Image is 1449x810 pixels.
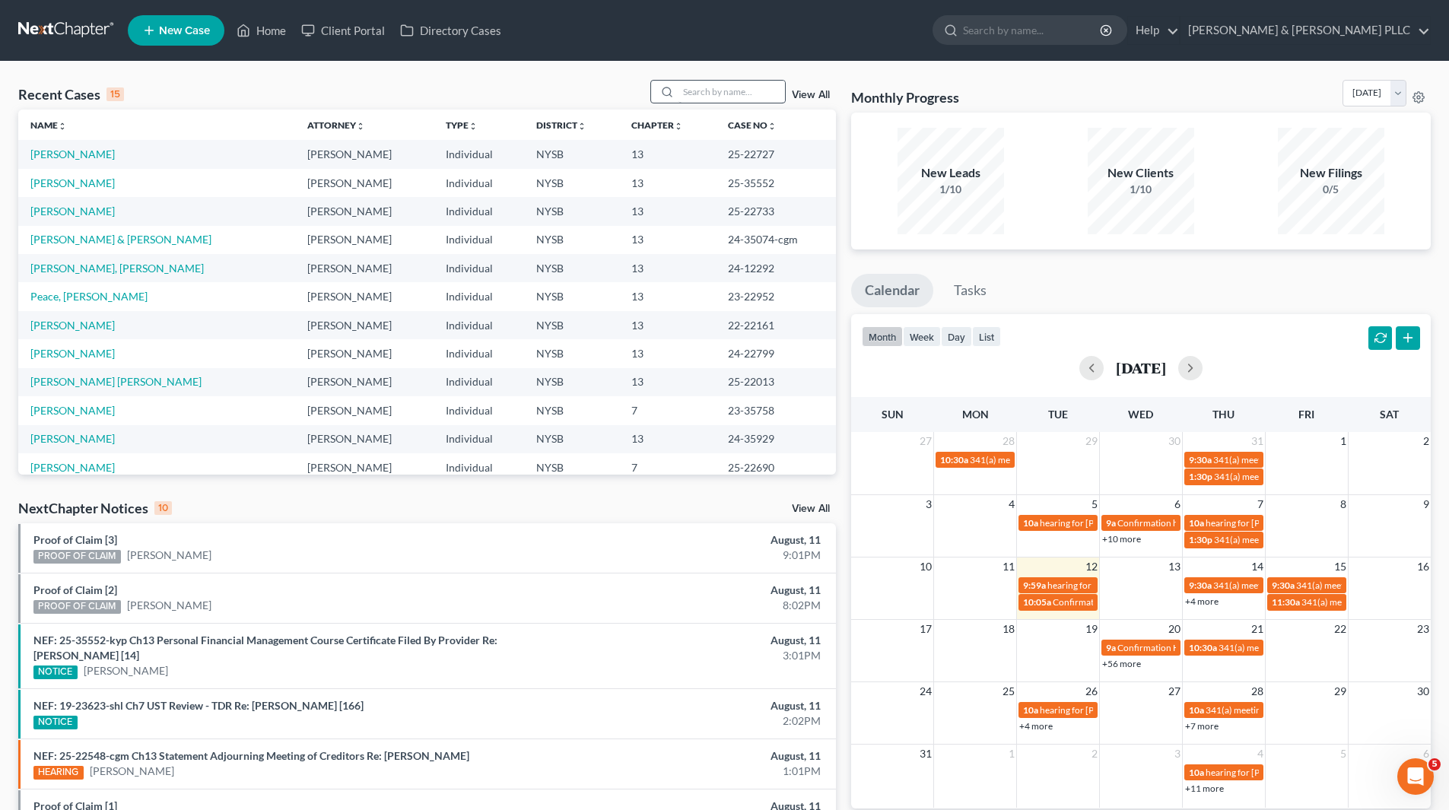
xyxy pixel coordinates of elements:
span: 4 [1256,745,1265,763]
a: NEF: 25-22548-cgm Ch13 Statement Adjourning Meeting of Creditors Re: [PERSON_NAME] [33,749,469,762]
td: [PERSON_NAME] [295,282,434,310]
span: 30 [1416,682,1431,700]
span: 13 [1167,557,1182,576]
h2: [DATE] [1116,360,1166,376]
i: unfold_more [469,122,478,131]
button: day [941,326,972,347]
a: [PERSON_NAME] [127,598,211,613]
a: [PERSON_NAME] [30,347,115,360]
div: Recent Cases [18,85,124,103]
span: 18 [1001,620,1016,638]
span: hearing for [PERSON_NAME] [PERSON_NAME] [1206,767,1396,778]
td: NYSB [524,254,619,282]
td: 25-22727 [716,140,836,168]
td: 7 [619,396,716,424]
a: [PERSON_NAME] & [PERSON_NAME] PLLC [1180,17,1430,44]
div: New Leads [898,164,1004,182]
span: 8 [1339,495,1348,513]
span: Wed [1128,408,1153,421]
a: +56 more [1102,658,1141,669]
td: [PERSON_NAME] [295,140,434,168]
span: 341(a) meeting for [PERSON_NAME] & [PERSON_NAME] [1213,580,1441,591]
span: 1 [1007,745,1016,763]
button: month [862,326,903,347]
a: Districtunfold_more [536,119,586,131]
span: 1:30p [1189,534,1212,545]
span: Confirmation hearing for [PERSON_NAME] [1117,517,1290,529]
a: [PERSON_NAME] [30,148,115,160]
a: [PERSON_NAME], [PERSON_NAME] [30,262,204,275]
div: PROOF OF CLAIM [33,600,121,614]
td: 23-22952 [716,282,836,310]
a: [PERSON_NAME] [84,663,168,678]
a: +4 more [1019,720,1053,732]
span: 341(a) meeting for [PERSON_NAME] [1213,454,1360,465]
td: Individual [434,311,525,339]
td: 13 [619,311,716,339]
span: 28 [1001,432,1016,450]
td: 7 [619,453,716,481]
td: NYSB [524,453,619,481]
div: 1/10 [898,182,1004,197]
a: Directory Cases [392,17,509,44]
td: Individual [434,282,525,310]
span: 17 [918,620,933,638]
div: 2:02PM [568,713,821,729]
a: Calendar [851,274,933,307]
span: 5 [1090,495,1099,513]
td: NYSB [524,311,619,339]
td: Individual [434,169,525,197]
td: [PERSON_NAME] [295,226,434,254]
span: Sun [882,408,904,421]
a: View All [792,90,830,100]
td: Individual [434,425,525,453]
div: August, 11 [568,633,821,648]
td: 13 [619,254,716,282]
span: Thu [1212,408,1235,421]
td: 13 [619,425,716,453]
span: 19 [1084,620,1099,638]
div: 9:01PM [568,548,821,563]
span: 11 [1001,557,1016,576]
span: 9a [1106,642,1116,653]
td: NYSB [524,368,619,396]
input: Search by name... [963,16,1102,44]
div: 8:02PM [568,598,821,613]
span: 5 [1339,745,1348,763]
div: NOTICE [33,665,78,679]
span: 10a [1023,517,1038,529]
td: 23-35758 [716,396,836,424]
span: 24 [918,682,933,700]
a: +7 more [1185,720,1219,732]
td: 24-35929 [716,425,836,453]
span: Mon [962,408,989,421]
span: 11:30a [1272,596,1300,608]
span: 10:30a [940,454,968,465]
span: hearing for [PERSON_NAME] and [PERSON_NAME] [1040,517,1247,529]
h3: Monthly Progress [851,88,959,106]
td: [PERSON_NAME] [295,197,434,225]
td: 13 [619,339,716,367]
span: 10a [1189,767,1204,778]
span: 9:30a [1272,580,1295,591]
div: New Filings [1278,164,1384,182]
td: NYSB [524,226,619,254]
a: [PERSON_NAME] & [PERSON_NAME] [30,233,211,246]
a: [PERSON_NAME] [30,319,115,332]
a: Proof of Claim [2] [33,583,117,596]
td: NYSB [524,140,619,168]
a: Chapterunfold_more [631,119,683,131]
a: [PERSON_NAME] [30,404,115,417]
span: 10a [1189,517,1204,529]
span: hearing for [PERSON_NAME] and [PERSON_NAME] [1047,580,1254,591]
span: 3 [924,495,933,513]
a: [PERSON_NAME] [127,548,211,563]
span: Sat [1380,408,1399,421]
td: 25-35552 [716,169,836,197]
td: 13 [619,282,716,310]
div: New Clients [1088,164,1194,182]
a: Help [1128,17,1179,44]
td: NYSB [524,396,619,424]
td: [PERSON_NAME] [295,453,434,481]
a: +10 more [1102,533,1141,545]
